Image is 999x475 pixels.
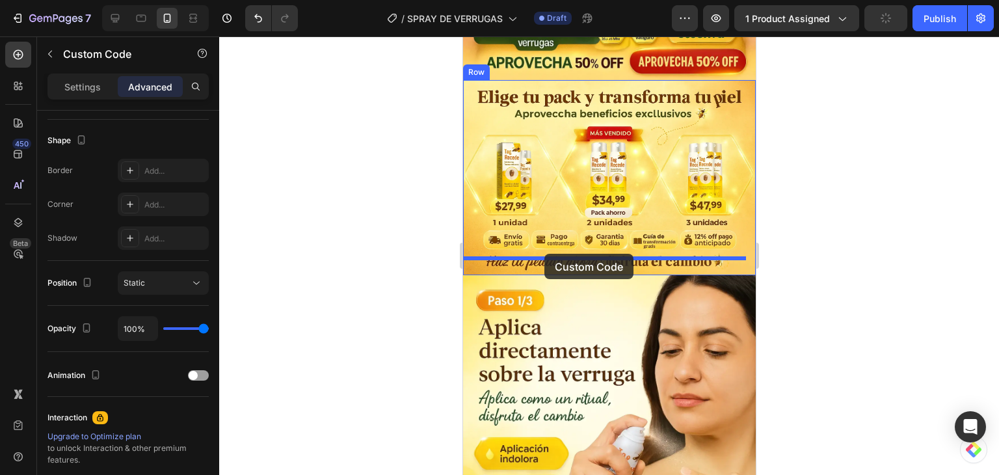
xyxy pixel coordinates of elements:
button: Static [118,271,209,295]
span: Static [124,278,145,288]
div: Upgrade to Optimize plan [47,431,209,442]
iframe: Design area [463,36,756,475]
p: Advanced [128,80,172,94]
div: Border [47,165,73,176]
div: Interaction [47,412,87,424]
div: Open Intercom Messenger [955,411,986,442]
div: Corner [47,198,73,210]
span: SPRAY DE VERRUGAS [407,12,503,25]
div: Shadow [47,232,77,244]
div: Undo/Redo [245,5,298,31]
div: Position [47,275,95,292]
p: 7 [85,10,91,26]
span: 1 product assigned [745,12,830,25]
div: Add... [144,165,206,177]
div: Publish [924,12,956,25]
p: Custom Code [63,46,174,62]
span: Draft [547,12,566,24]
div: Animation [47,367,103,385]
div: Add... [144,233,206,245]
button: 7 [5,5,97,31]
div: Opacity [47,320,94,338]
div: Beta [10,238,31,249]
button: 1 product assigned [734,5,859,31]
div: to unlock Interaction & other premium features. [47,431,209,466]
div: Shape [47,132,89,150]
div: Add... [144,199,206,211]
button: Publish [912,5,967,31]
p: Settings [64,80,101,94]
div: 450 [12,139,31,149]
span: / [401,12,405,25]
input: Auto [118,317,157,340]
